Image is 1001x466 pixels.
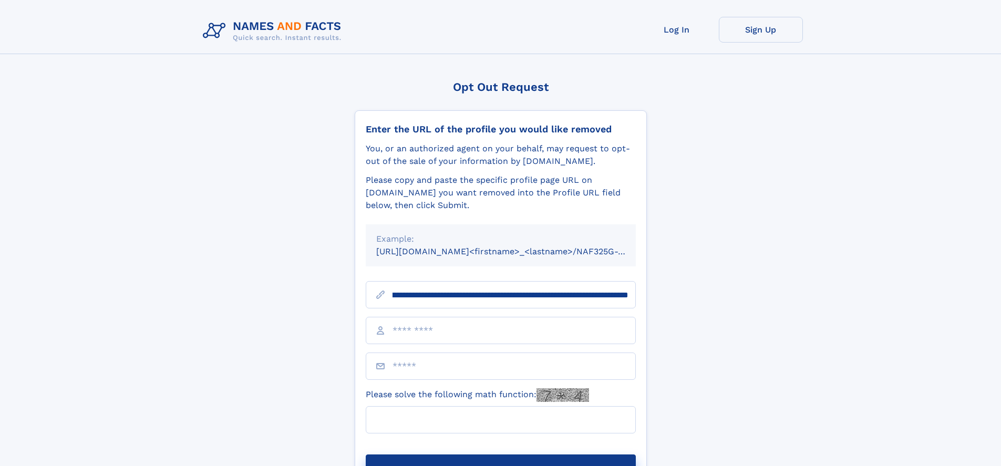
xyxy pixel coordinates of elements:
[366,174,636,212] div: Please copy and paste the specific profile page URL on [DOMAIN_NAME] you want removed into the Pr...
[376,233,625,245] div: Example:
[199,17,350,45] img: Logo Names and Facts
[366,123,636,135] div: Enter the URL of the profile you would like removed
[635,17,719,43] a: Log In
[366,142,636,168] div: You, or an authorized agent on your behalf, may request to opt-out of the sale of your informatio...
[366,388,589,402] label: Please solve the following math function:
[355,80,647,94] div: Opt Out Request
[719,17,803,43] a: Sign Up
[376,246,656,256] small: [URL][DOMAIN_NAME]<firstname>_<lastname>/NAF325G-xxxxxxxx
